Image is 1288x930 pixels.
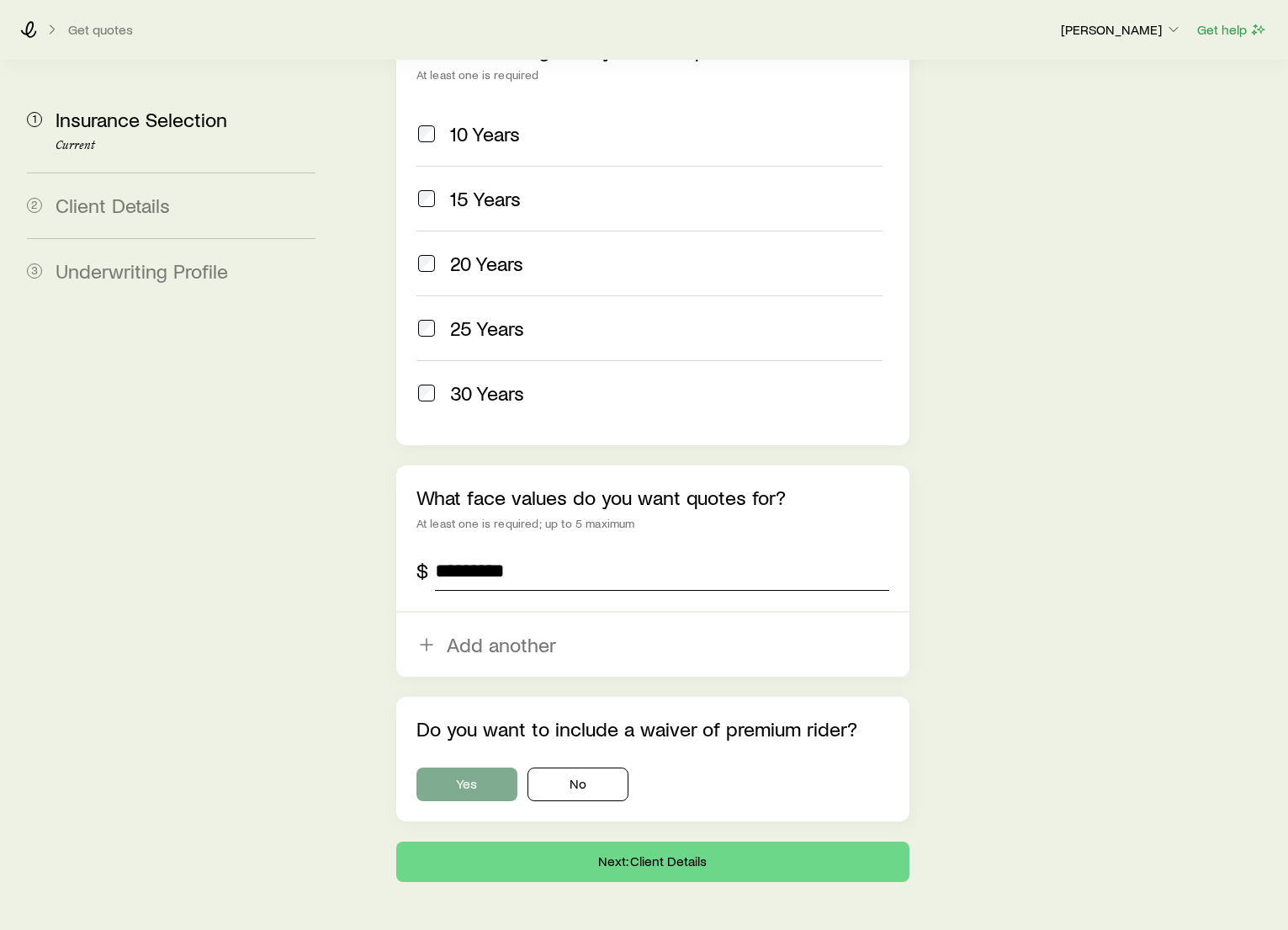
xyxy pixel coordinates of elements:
[450,381,524,405] span: 30 Years
[396,842,909,882] button: Next: Client Details
[27,198,42,213] span: 2
[416,559,428,582] div: $
[416,485,786,509] label: What face values do you want quotes for?
[56,258,228,283] span: Underwriting Profile
[416,68,889,82] div: At least one is required
[396,613,909,677] button: Add another
[1061,21,1182,38] p: [PERSON_NAME]
[450,122,520,146] span: 10 Years
[418,190,435,207] input: 15 Years
[56,107,227,131] span: Insurance Selection
[416,717,889,741] p: Do you want to include a waiver of premium rider?
[418,125,435,142] input: 10 Years
[527,768,628,801] button: No
[418,255,435,272] input: 20 Years
[450,187,521,210] span: 15 Years
[1060,20,1183,40] button: [PERSON_NAME]
[67,22,134,38] button: Get quotes
[418,385,435,401] input: 30 Years
[56,193,170,217] span: Client Details
[1196,20,1268,40] button: Get help
[416,517,889,530] div: At least one is required; up to 5 maximum
[450,252,523,275] span: 20 Years
[27,112,42,127] span: 1
[27,263,42,279] span: 3
[450,316,524,340] span: 25 Years
[56,139,315,152] p: Current
[418,320,435,337] input: 25 Years
[416,768,517,801] button: Yes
